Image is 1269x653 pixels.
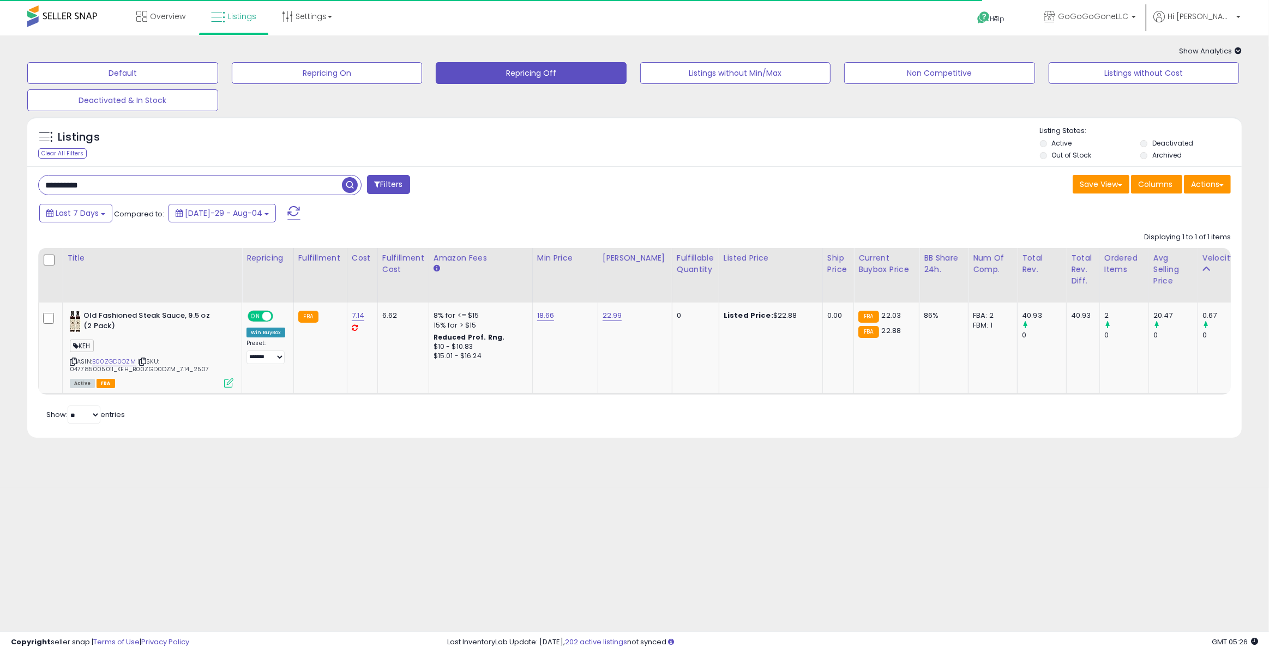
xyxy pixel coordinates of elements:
div: 6.62 [382,311,420,321]
div: 20.47 [1153,311,1198,321]
div: Num of Comp. [973,252,1013,275]
div: ASIN: [70,311,233,386]
span: GoGoGoGoneLLC [1058,11,1128,22]
a: B00ZGD0OZM [92,357,136,366]
span: | SKU: 047785005011_KEH_B00ZGD0OZM_7.14_2507 [70,357,209,373]
button: Columns [1131,175,1182,194]
span: [DATE]-29 - Aug-04 [185,208,262,219]
small: FBA [298,311,318,323]
div: $10 - $10.83 [434,342,524,352]
a: Help [969,3,1026,35]
div: Velocity [1202,252,1242,264]
div: Current Buybox Price [858,252,915,275]
div: 0.67 [1202,311,1247,321]
div: Fulfillment [298,252,342,264]
button: [DATE]-29 - Aug-04 [169,204,276,222]
a: 7.14 [352,310,365,321]
button: Actions [1184,175,1231,194]
a: 22.99 [603,310,622,321]
b: Reduced Prof. Rng. [434,332,505,342]
button: Filters [367,175,410,194]
span: 22.88 [882,325,901,336]
div: FBM: 1 [973,321,1009,330]
a: 18.66 [537,310,555,321]
span: Show: entries [46,409,125,420]
div: Ordered Items [1104,252,1144,275]
span: Overview [150,11,185,22]
span: Columns [1138,179,1172,190]
span: OFF [272,312,289,321]
div: $22.88 [724,311,814,321]
div: Total Rev. Diff. [1071,252,1095,287]
div: Displaying 1 to 1 of 1 items [1144,232,1231,243]
div: 0 [1202,330,1247,340]
span: Show Analytics [1179,46,1242,56]
div: [PERSON_NAME] [603,252,667,264]
div: 15% for > $15 [434,321,524,330]
span: Compared to: [114,209,164,219]
button: Repricing On [232,62,423,84]
label: Archived [1152,150,1182,160]
span: Listings [228,11,256,22]
span: FBA [97,379,115,388]
span: Hi [PERSON_NAME] [1168,11,1233,22]
div: Clear All Filters [38,148,87,159]
i: Get Help [977,11,990,25]
button: Deactivated & In Stock [27,89,218,111]
div: 0 [1022,330,1066,340]
button: Non Competitive [844,62,1035,84]
div: 0 [1153,330,1198,340]
span: Last 7 Days [56,208,99,219]
div: 86% [924,311,960,321]
div: FBA: 2 [973,311,1009,321]
div: $15.01 - $16.24 [434,352,524,361]
b: Old Fashioned Steak Sauce, 9.5 oz (2 Pack) [83,311,216,334]
div: Win BuyBox [246,328,285,337]
div: Ship Price [827,252,849,275]
div: Preset: [246,340,285,364]
small: Amazon Fees. [434,264,440,274]
div: 0.00 [827,311,845,321]
span: ON [249,312,262,321]
div: 0 [1104,330,1148,340]
span: Help [990,14,1005,23]
div: Repricing [246,252,289,264]
b: Listed Price: [724,310,773,321]
div: Title [67,252,237,264]
button: Default [27,62,218,84]
button: Last 7 Days [39,204,112,222]
span: All listings currently available for purchase on Amazon [70,379,95,388]
div: 40.93 [1071,311,1091,321]
span: 22.03 [882,310,901,321]
a: Hi [PERSON_NAME] [1153,11,1241,35]
button: Listings without Cost [1049,62,1240,84]
div: Fulfillment Cost [382,252,424,275]
button: Listings without Min/Max [640,62,831,84]
label: Active [1052,138,1072,148]
img: 511KdghNYTL._SL40_.jpg [70,311,81,332]
div: 40.93 [1022,311,1066,321]
div: Cost [352,252,373,264]
div: Min Price [537,252,593,264]
div: 8% for <= $15 [434,311,524,321]
small: FBA [858,326,879,338]
p: Listing States: [1040,126,1242,136]
label: Deactivated [1152,138,1193,148]
button: Repricing Off [436,62,627,84]
div: 2 [1104,311,1148,321]
h5: Listings [58,130,100,145]
div: Listed Price [724,252,818,264]
div: Total Rev. [1022,252,1062,275]
span: KEH [70,340,94,352]
div: Amazon Fees [434,252,528,264]
div: Fulfillable Quantity [677,252,714,275]
div: Avg Selling Price [1153,252,1193,287]
button: Save View [1073,175,1129,194]
small: FBA [858,311,879,323]
div: 0 [677,311,711,321]
label: Out of Stock [1052,150,1092,160]
div: BB Share 24h. [924,252,964,275]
